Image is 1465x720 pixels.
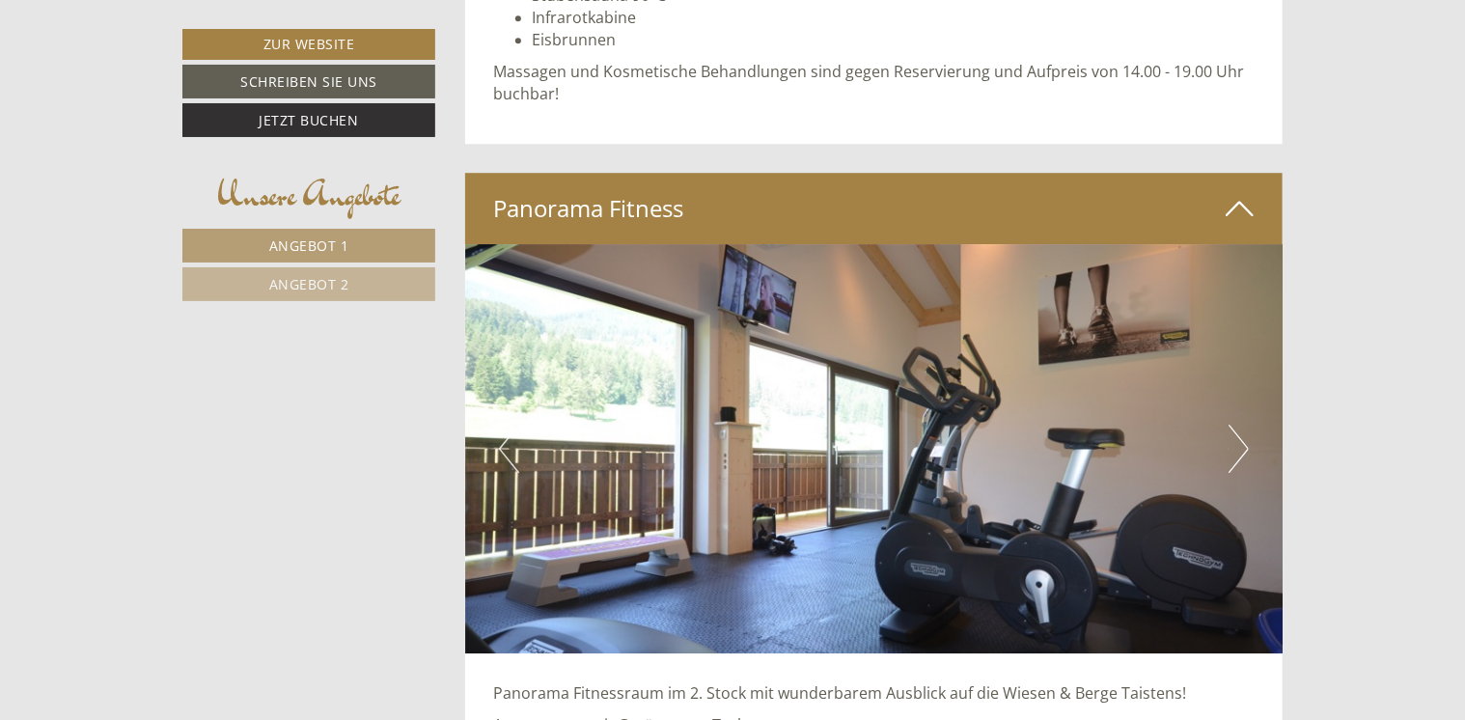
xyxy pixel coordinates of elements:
li: Infrarotkabine [533,7,1255,29]
button: Previous [499,425,519,473]
div: Unsere Angebote [182,171,435,219]
span: Angebot 2 [269,275,349,293]
p: Panorama Fitnessraum im 2. Stock mit wunderbarem Ausblick auf die Wiesen & Berge Taistens! [494,682,1255,705]
button: Next [1229,425,1249,473]
p: Massagen und Kosmetische Behandlungen sind gegen Reservierung und Aufpreis von 14.00 - 19.00 Uhr ... [494,61,1255,105]
a: Jetzt buchen [182,103,435,137]
li: Eisbrunnen [533,29,1255,51]
div: Panorama Fitness [465,173,1284,244]
a: Schreiben Sie uns [182,65,435,98]
span: Angebot 1 [269,236,349,255]
a: Zur Website [182,29,435,60]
